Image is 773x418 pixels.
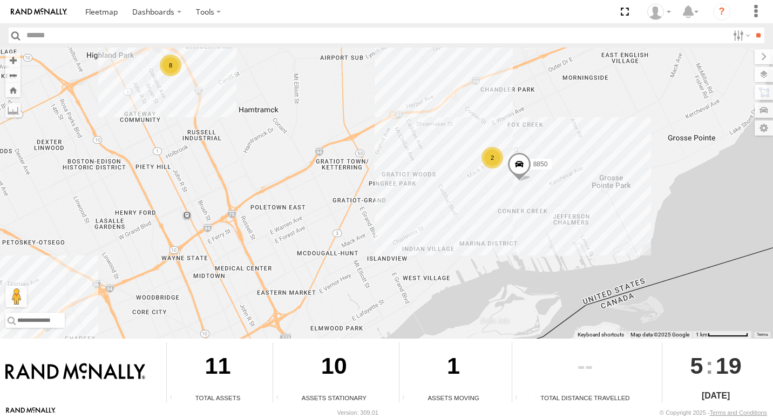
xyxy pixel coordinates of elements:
a: Terms (opens in new tab) [757,332,768,336]
span: 8850 [533,160,548,168]
span: 19 [716,342,742,389]
button: Keyboard shortcuts [578,331,624,339]
label: Map Settings [755,120,773,136]
button: Drag Pegman onto the map to open Street View [5,286,27,307]
i: ? [713,3,730,21]
span: 5 [690,342,703,389]
label: Measure [5,103,21,118]
div: Total number of Enabled Assets [167,394,183,402]
div: 10 [273,342,395,393]
button: Zoom Home [5,83,21,97]
a: Terms and Conditions [710,409,767,416]
label: Search Filter Options [729,28,752,43]
img: Rand McNally [5,363,145,381]
button: Zoom out [5,68,21,83]
a: Visit our Website [6,407,56,418]
div: 8 [160,55,181,76]
div: [DATE] [662,389,769,402]
div: Total number of assets current stationary. [273,394,289,402]
span: Map data ©2025 Google [630,332,689,338]
button: Map Scale: 1 km per 71 pixels [693,331,751,339]
div: Total Assets [167,393,269,402]
button: Zoom in [5,53,21,68]
div: Total Distance Travelled [512,393,659,402]
div: Total distance travelled by all assets within specified date range and applied filters [512,394,528,402]
span: 1 km [696,332,708,338]
div: : [662,342,769,389]
div: © Copyright 2025 - [660,409,767,416]
div: Assets Moving [399,393,508,402]
div: Assets Stationary [273,393,395,402]
div: Valeo Dash [643,4,675,20]
div: Version: 309.01 [337,409,378,416]
div: 2 [482,147,503,168]
div: 1 [399,342,508,393]
div: Total number of assets current in transit. [399,394,416,402]
div: 11 [167,342,269,393]
img: rand-logo.svg [11,8,67,16]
